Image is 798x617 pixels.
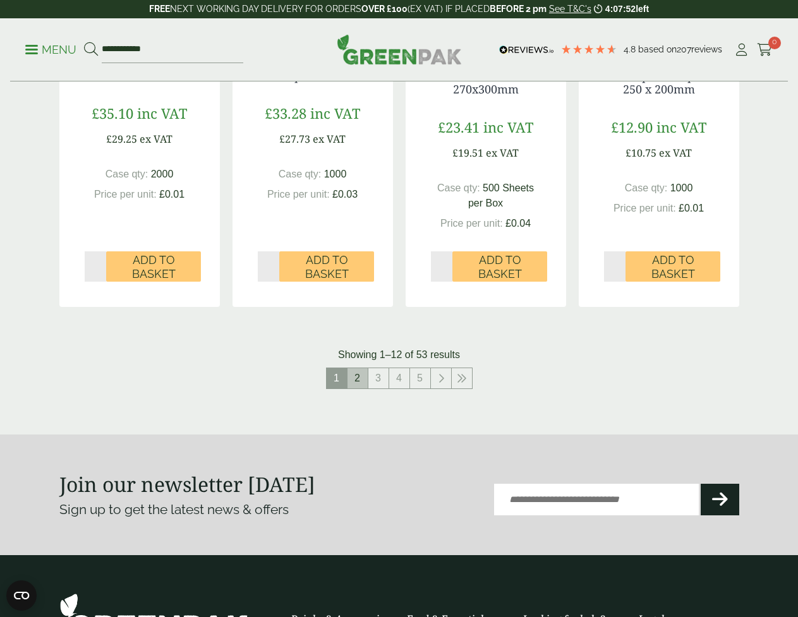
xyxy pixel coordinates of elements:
img: GreenPak Supplies [337,34,462,64]
span: inc VAT [310,104,360,123]
span: Price per unit: [267,189,330,200]
a: 5 [410,368,430,388]
span: Case qty: [106,169,148,179]
span: 0 [768,37,781,49]
span: Price per unit: [94,189,157,200]
span: Add to Basket [115,253,192,280]
span: £23.41 [438,117,480,136]
button: Add to Basket [106,251,201,282]
span: Case qty: [437,183,480,193]
span: ex VAT [313,132,346,146]
p: Sign up to get the latest news & offers [59,500,365,520]
span: 2000 [151,169,174,179]
span: inc VAT [137,104,187,123]
strong: Join our newsletter [DATE] [59,470,315,498]
p: Showing 1–12 of 53 results [338,347,460,362]
span: Price per unit: [614,203,676,213]
span: £35.10 [92,104,133,123]
strong: OVER £100 [361,4,408,14]
i: My Account [734,44,749,56]
span: £27.73 [279,132,310,146]
span: Case qty: [279,169,322,179]
span: Add to Basket [461,253,538,280]
button: Add to Basket [279,251,374,282]
span: £33.28 [265,104,306,123]
a: 2 [348,368,368,388]
button: Open CMP widget [6,580,37,611]
span: ex VAT [140,132,172,146]
a: Menu [25,42,76,55]
span: inc VAT [656,117,706,136]
span: ex VAT [486,146,519,160]
button: Add to Basket [452,251,547,282]
span: Add to Basket [288,253,365,280]
strong: BEFORE 2 pm [490,4,547,14]
p: Menu [25,42,76,57]
span: 4:07:52 [605,4,636,14]
span: inc VAT [483,117,533,136]
a: 3 [368,368,389,388]
span: Case qty: [625,183,668,193]
span: 1 [327,368,347,388]
span: reviews [691,44,722,54]
span: 1000 [670,183,693,193]
span: £0.01 [679,203,704,213]
span: 500 Sheets per Box [468,183,534,208]
img: REVIEWS.io [499,45,554,54]
span: £10.75 [626,146,656,160]
span: left [636,4,649,14]
a: 0 [757,40,773,59]
span: Price per unit: [440,218,503,229]
span: 207 [677,44,691,54]
strong: FREE [149,4,170,14]
span: £19.51 [452,146,483,160]
i: Cart [757,44,773,56]
span: £0.01 [159,189,184,200]
span: £0.04 [505,218,531,229]
div: 4.79 Stars [560,44,617,55]
button: Add to Basket [626,251,720,282]
span: ex VAT [659,146,692,160]
span: Based on [638,44,677,54]
a: See T&C's [549,4,591,14]
span: Add to Basket [634,253,711,280]
span: £0.03 [332,189,358,200]
span: £12.90 [611,117,653,136]
span: 1000 [324,169,347,179]
span: 4.8 [624,44,638,54]
span: £29.25 [106,132,137,146]
a: 4 [389,368,409,388]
